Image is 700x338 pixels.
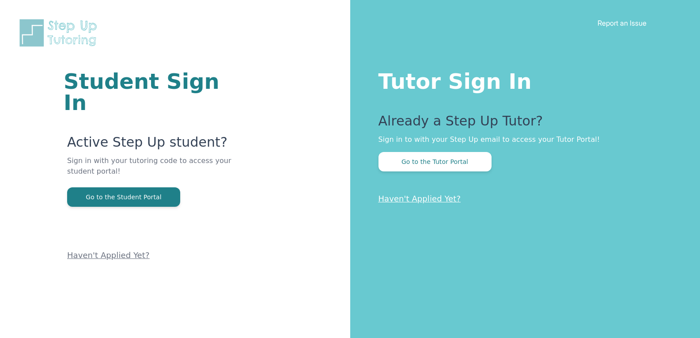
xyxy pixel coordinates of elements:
[378,67,665,92] h1: Tutor Sign In
[64,71,244,113] h1: Student Sign In
[378,134,665,145] p: Sign in to with your Step Up email to access your Tutor Portal!
[378,157,492,166] a: Go to the Tutor Portal
[378,113,665,134] p: Already a Step Up Tutor?
[67,134,244,156] p: Active Step Up student?
[378,194,461,203] a: Haven't Applied Yet?
[67,187,180,207] button: Go to the Student Portal
[67,251,150,260] a: Haven't Applied Yet?
[378,152,492,171] button: Go to the Tutor Portal
[67,193,180,201] a: Go to the Student Portal
[67,156,244,187] p: Sign in with your tutoring code to access your student portal!
[598,19,647,27] a: Report an Issue
[18,18,102,48] img: Step Up Tutoring horizontal logo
